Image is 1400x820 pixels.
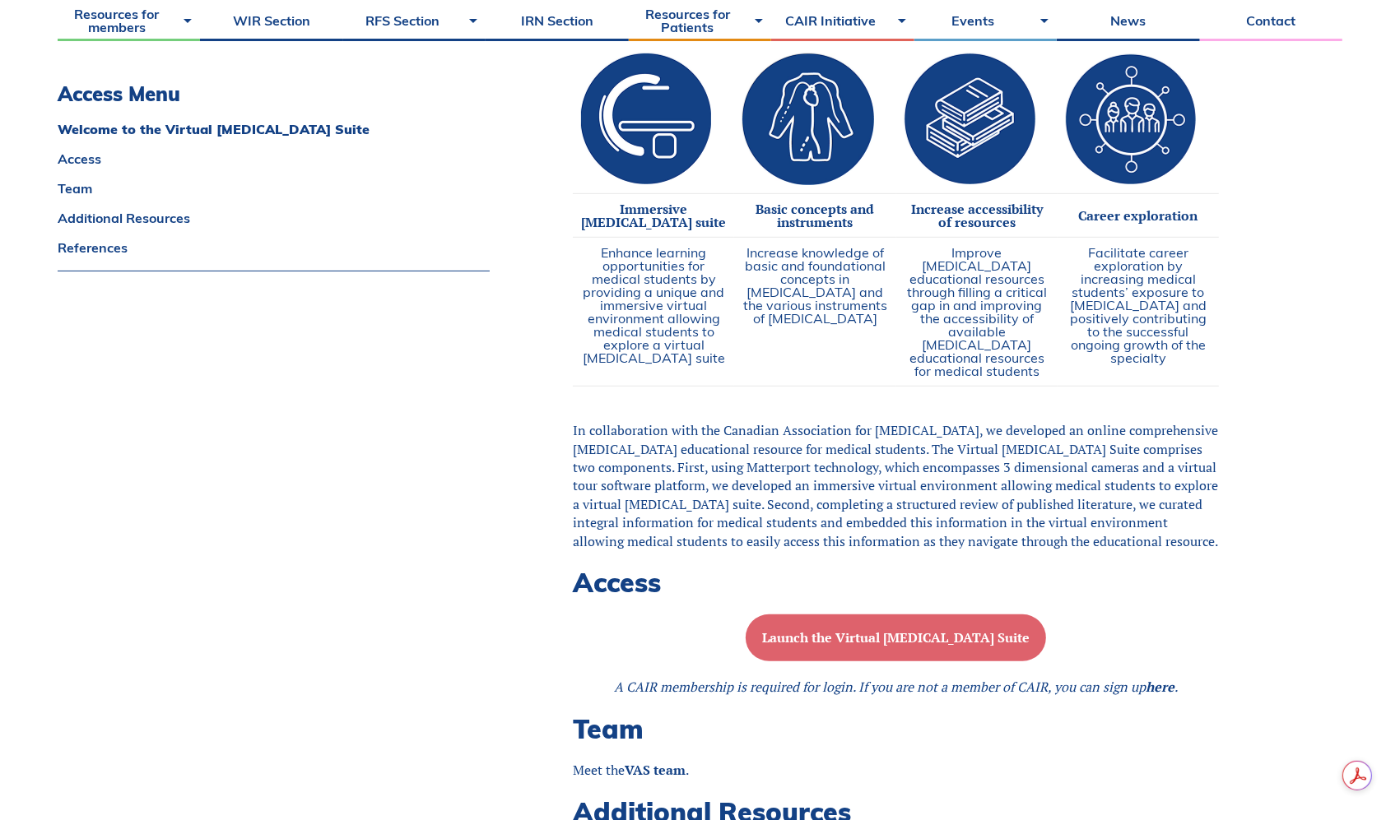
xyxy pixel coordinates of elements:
[58,152,490,165] a: Access
[1078,206,1198,225] strong: Career exploration
[573,421,1219,550] p: In collaboration with the Canadian Association for [MEDICAL_DATA], we developed an online compreh...
[756,200,875,231] strong: Basic concepts and instruments
[58,241,490,254] a: References
[573,761,1219,779] p: Meet the .
[614,678,1178,696] em: A CAIR membership is required for login. If you are not a member of CAIR, you can sign up .
[625,761,686,779] a: VAS team
[1058,237,1219,386] td: Facilitate career exploration by increasing medical students’ exposure to [MEDICAL_DATA] and posi...
[573,237,734,386] td: Enhance learning opportunities for medical students by providing a unique and immersive virtual e...
[581,200,726,231] strong: Immersive [MEDICAL_DATA] suite
[573,712,644,745] span: Team
[58,123,490,136] a: Welcome to the Virtual [MEDICAL_DATA] Suite
[896,237,1058,386] td: Improve [MEDICAL_DATA] educational resources through filling a critical gap in and improving the ...
[58,182,490,195] a: Team
[58,211,490,225] a: Additional Resources
[58,82,490,106] h3: Access Menu
[573,567,1219,598] h2: Access
[746,614,1046,661] button: Launch the Virtual [MEDICAL_DATA] Suite
[734,237,895,386] td: Increase knowledge of basic and foundational concepts in [MEDICAL_DATA] and the various instrumen...
[762,628,1030,646] b: Launch the Virtual [MEDICAL_DATA] Suite
[746,628,1046,646] a: Launch the Virtual [MEDICAL_DATA] Suite
[1146,678,1174,696] a: here
[911,200,1043,231] strong: Increase accessibility of resources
